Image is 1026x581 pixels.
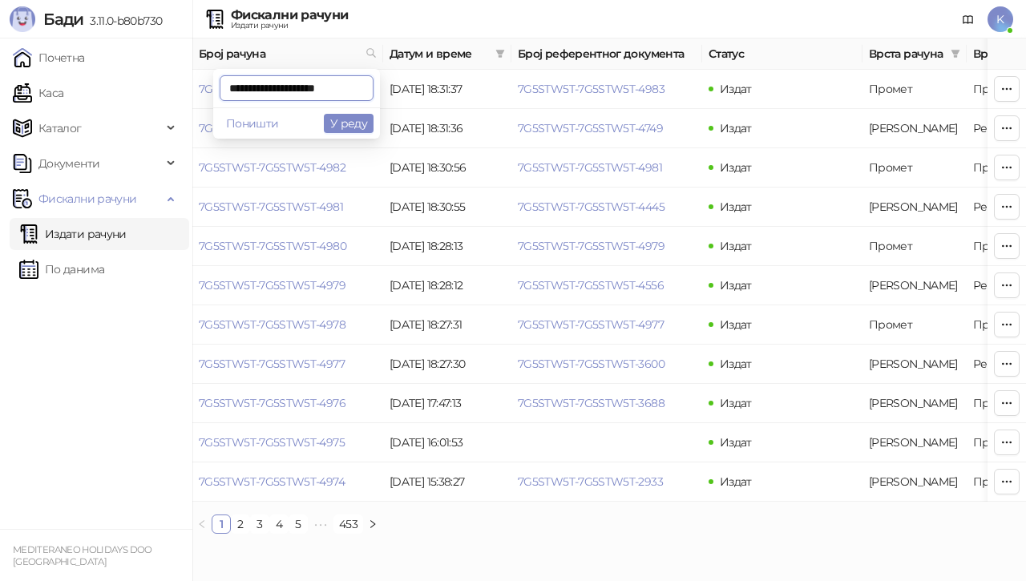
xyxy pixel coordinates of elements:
[720,435,752,450] span: Издат
[324,114,374,133] button: У реду
[199,396,345,410] a: 7G5STW5T-7G5STW5T-4976
[383,384,511,423] td: [DATE] 17:47:13
[289,514,308,534] li: 5
[383,70,511,109] td: [DATE] 18:31:37
[363,514,382,534] button: right
[518,357,664,371] a: 7G5STW5T-7G5STW5T-3600
[511,38,702,70] th: Број референтног документа
[334,515,362,533] a: 453
[212,515,230,533] a: 1
[192,38,383,70] th: Број рачуна
[192,423,383,462] td: 7G5STW5T-7G5STW5T-4975
[495,49,505,59] span: filter
[518,278,664,293] a: 7G5STW5T-7G5STW5T-4556
[947,42,963,66] span: filter
[955,6,981,32] a: Документација
[862,305,967,345] td: Промет
[383,423,511,462] td: [DATE] 16:01:53
[720,474,752,489] span: Издат
[192,266,383,305] td: 7G5STW5T-7G5STW5T-4979
[951,49,960,59] span: filter
[308,514,333,534] li: Следећих 5 Страна
[518,121,663,135] a: 7G5STW5T-7G5STW5T-4749
[199,278,345,293] a: 7G5STW5T-7G5STW5T-4979
[862,109,967,148] td: Аванс
[862,462,967,502] td: Аванс
[269,514,289,534] li: 4
[383,188,511,227] td: [DATE] 18:30:55
[862,384,967,423] td: Аванс
[231,514,250,534] li: 2
[289,515,307,533] a: 5
[862,38,967,70] th: Врста рачуна
[518,200,664,214] a: 7G5STW5T-7G5STW5T-4445
[192,514,212,534] li: Претходна страна
[270,515,288,533] a: 4
[199,121,345,135] a: 7G5STW5T-7G5STW5T-4983
[383,227,511,266] td: [DATE] 18:28:13
[199,45,359,63] span: Број рачуна
[199,82,346,96] a: 7G5STW5T-7G5STW5T-4984
[862,227,967,266] td: Промет
[231,22,348,30] div: Издати рачуни
[720,278,752,293] span: Издат
[10,6,35,32] img: Logo
[720,357,752,371] span: Издат
[702,38,862,70] th: Статус
[518,317,664,332] a: 7G5STW5T-7G5STW5T-4977
[869,45,944,63] span: Врста рачуна
[199,357,345,371] a: 7G5STW5T-7G5STW5T-4977
[383,109,511,148] td: [DATE] 18:31:36
[518,239,664,253] a: 7G5STW5T-7G5STW5T-4979
[199,435,345,450] a: 7G5STW5T-7G5STW5T-4975
[199,317,345,332] a: 7G5STW5T-7G5STW5T-4978
[383,266,511,305] td: [DATE] 18:28:12
[250,514,269,534] li: 3
[13,544,152,567] small: MEDITERANEO HOLIDAYS DOO [GEOGRAPHIC_DATA]
[192,384,383,423] td: 7G5STW5T-7G5STW5T-4976
[383,148,511,188] td: [DATE] 18:30:56
[192,345,383,384] td: 7G5STW5T-7G5STW5T-4977
[13,77,63,109] a: Каса
[192,514,212,534] button: left
[862,266,967,305] td: Аванс
[862,148,967,188] td: Промет
[518,396,664,410] a: 7G5STW5T-7G5STW5T-3688
[220,114,285,133] button: Поништи
[363,514,382,534] li: Следећа страна
[720,396,752,410] span: Издат
[192,188,383,227] td: 7G5STW5T-7G5STW5T-4981
[308,514,333,534] span: •••
[862,423,967,462] td: Аванс
[19,218,127,250] a: Издати рачуни
[199,160,345,175] a: 7G5STW5T-7G5STW5T-4982
[19,253,104,285] a: По данима
[192,305,383,345] td: 7G5STW5T-7G5STW5T-4978
[232,515,249,533] a: 2
[862,188,967,227] td: Аванс
[83,14,162,28] span: 3.11.0-b80b730
[192,462,383,502] td: 7G5STW5T-7G5STW5T-4974
[492,42,508,66] span: filter
[390,45,489,63] span: Датум и време
[212,514,231,534] li: 1
[862,345,967,384] td: Аванс
[38,147,99,180] span: Документи
[862,70,967,109] td: Промет
[518,474,663,489] a: 7G5STW5T-7G5STW5T-2933
[720,317,752,332] span: Издат
[192,148,383,188] td: 7G5STW5T-7G5STW5T-4982
[192,227,383,266] td: 7G5STW5T-7G5STW5T-4980
[383,305,511,345] td: [DATE] 18:27:31
[231,9,348,22] div: Фискални рачуни
[251,515,269,533] a: 3
[383,345,511,384] td: [DATE] 18:27:30
[518,160,662,175] a: 7G5STW5T-7G5STW5T-4981
[38,112,82,144] span: Каталог
[368,519,378,529] span: right
[383,462,511,502] td: [DATE] 15:38:27
[720,200,752,214] span: Издат
[43,10,83,29] span: Бади
[720,121,752,135] span: Издат
[197,519,207,529] span: left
